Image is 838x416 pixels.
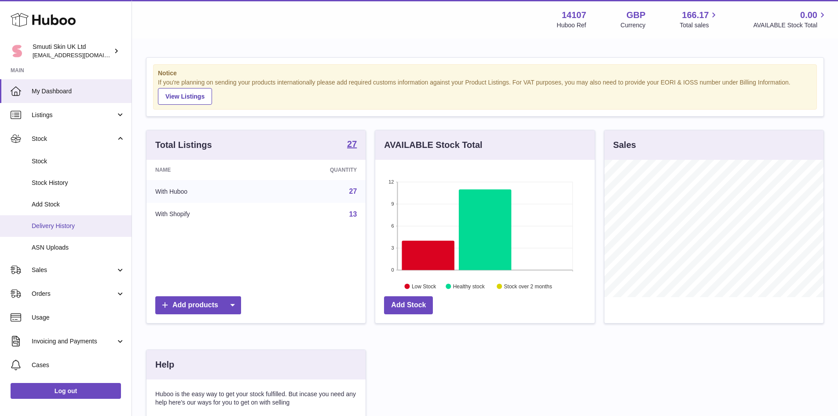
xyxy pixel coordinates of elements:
a: 27 [347,140,357,150]
a: Add products [155,296,241,314]
text: 12 [389,179,394,184]
a: 0.00 AVAILABLE Stock Total [753,9,827,29]
span: Stock History [32,179,125,187]
span: 0.00 [800,9,817,21]
div: Huboo Ref [557,21,586,29]
th: Name [146,160,265,180]
span: My Dashboard [32,87,125,96]
span: Stock [32,135,116,143]
span: Delivery History [32,222,125,230]
a: 166.17 Total sales [680,9,719,29]
text: Low Stock [412,283,436,289]
h3: AVAILABLE Stock Total [384,139,482,151]
p: Huboo is the easy way to get your stock fulfilled. But incase you need any help here's our ways f... [155,390,357,407]
span: Add Stock [32,200,125,209]
a: 13 [349,210,357,218]
span: Cases [32,361,125,369]
span: Invoicing and Payments [32,337,116,346]
div: Smuuti Skin UK Ltd [33,43,112,59]
span: [EMAIL_ADDRESS][DOMAIN_NAME] [33,52,129,59]
h3: Help [155,359,174,371]
text: 9 [392,201,394,206]
strong: Notice [158,69,812,77]
text: Stock over 2 months [504,283,552,289]
h3: Total Listings [155,139,212,151]
span: Listings [32,111,116,119]
strong: 14107 [562,9,586,21]
span: Usage [32,313,125,322]
span: Total sales [680,21,719,29]
text: 6 [392,223,394,228]
strong: 27 [347,140,357,148]
strong: GBP [626,9,645,21]
td: With Shopify [146,203,265,226]
a: Add Stock [384,296,433,314]
a: Log out [11,383,121,399]
text: 0 [392,267,394,272]
a: View Listings [158,88,212,105]
a: 27 [349,188,357,195]
div: Currency [621,21,646,29]
h3: Sales [613,139,636,151]
span: AVAILABLE Stock Total [753,21,827,29]
span: Stock [32,157,125,166]
img: internalAdmin-14107@internal.huboo.com [11,44,24,58]
span: ASN Uploads [32,243,125,252]
span: 166.17 [682,9,709,21]
text: Healthy stock [453,283,485,289]
td: With Huboo [146,180,265,203]
span: Sales [32,266,116,274]
text: 3 [392,245,394,250]
th: Quantity [265,160,366,180]
div: If you're planning on sending your products internationally please add required customs informati... [158,78,812,105]
span: Orders [32,290,116,298]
